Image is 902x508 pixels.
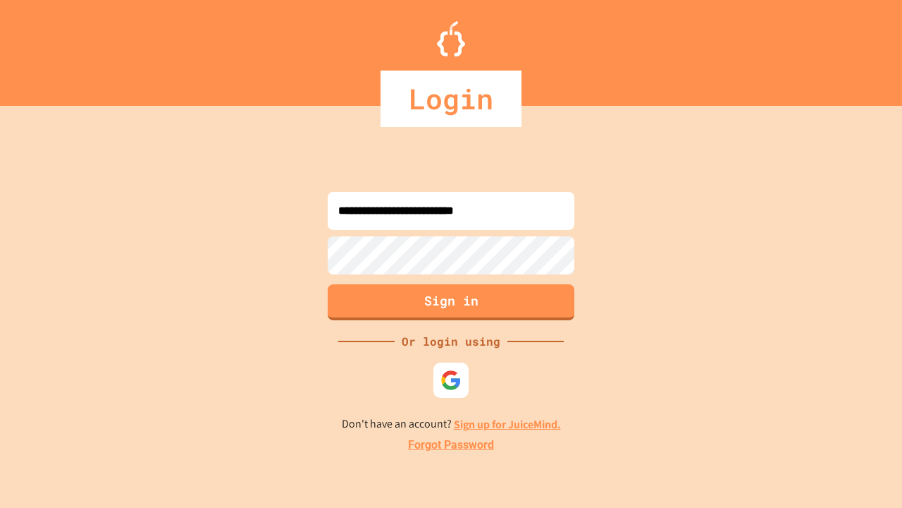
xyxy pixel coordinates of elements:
button: Sign in [328,284,574,320]
a: Forgot Password [408,437,494,454]
a: Sign up for JuiceMind. [454,417,561,432]
div: Or login using [395,333,507,350]
img: Logo.svg [437,21,465,56]
img: google-icon.svg [440,370,462,391]
p: Don't have an account? [342,416,561,433]
div: Login [381,71,521,127]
